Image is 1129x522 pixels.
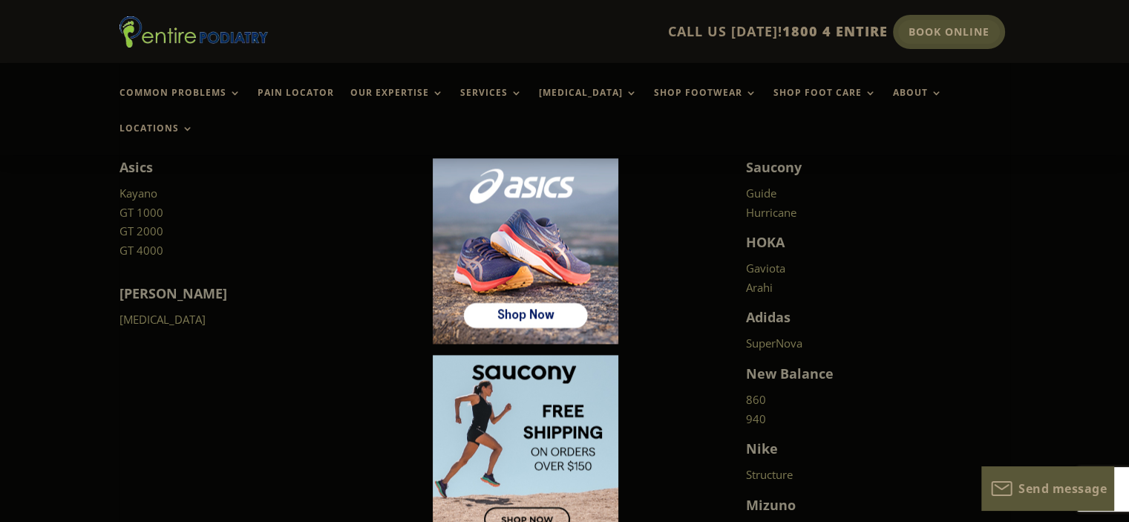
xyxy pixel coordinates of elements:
a: GT 1000 [120,205,163,220]
strong: Saucony [746,158,802,176]
strong: New Balance [746,365,834,382]
strong: Asics [120,158,153,176]
a: Kayano [120,186,157,200]
strong: Mizuno [746,496,796,514]
a: 940 [746,411,766,426]
a: Gaviota [746,261,785,275]
a: Common Problems [120,88,241,120]
button: Send message [981,466,1114,511]
p: CALL US [DATE]! [325,22,888,42]
a: Services [460,88,523,120]
a: Guide [746,186,776,200]
a: Hurricane [746,205,796,220]
a: About [893,88,943,120]
strong: HOKA [746,233,785,251]
a: Entire Podiatry [120,36,268,50]
img: logo (1) [120,16,268,48]
a: Shop Foot Care [773,88,877,120]
span: 1800 4 ENTIRE [782,22,888,40]
a: 860 [746,392,766,407]
a: Arahi [746,280,773,295]
span: Send message [1018,480,1107,497]
a: Pain Locator [258,88,334,120]
a: [MEDICAL_DATA] [120,312,206,327]
a: GT 4000 [120,243,163,258]
a: Locations [120,123,194,155]
strong: Nike [746,440,778,457]
strong: Adidas [746,308,791,326]
a: [MEDICAL_DATA] [539,88,638,120]
a: Our Expertise [350,88,444,120]
a: Shop Footwear [654,88,757,120]
a: Structure [746,467,793,482]
a: SuperNova [746,336,802,350]
a: GT 2000 [120,224,163,238]
a: Book Online [893,15,1005,49]
strong: [PERSON_NAME] [120,284,227,302]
